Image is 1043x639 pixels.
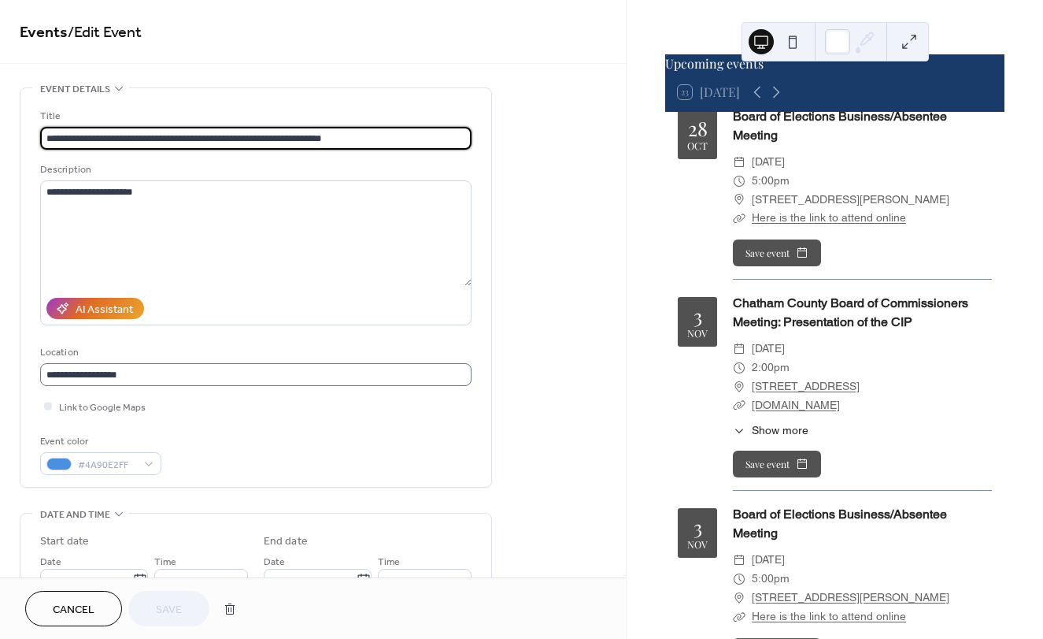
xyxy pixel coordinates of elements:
div: ​ [733,153,745,172]
a: Here is the link to attend online [752,610,906,622]
div: AI Assistant [76,302,133,318]
div: Description [40,162,468,178]
span: Link to Google Maps [59,399,146,416]
span: Date [264,554,285,570]
div: ​ [733,377,745,396]
span: #4A90E2FF [78,457,136,474]
a: Board of Elections Business/Absentee Meeting [733,109,947,143]
div: Title [40,108,468,124]
span: [DATE] [752,340,785,359]
button: ​Show more [733,422,808,439]
span: [DATE] [752,551,785,570]
div: End date [264,533,308,550]
div: ​ [733,607,745,626]
button: Save event [733,451,821,477]
span: 5:00pm [752,570,790,589]
div: ​ [733,551,745,570]
div: ​ [733,396,745,415]
span: 2:00pm [752,359,790,377]
div: ​ [733,359,745,377]
span: Event details [40,81,110,98]
div: Nov [687,329,708,339]
span: Time [154,554,176,570]
div: Nov [687,540,708,550]
div: ​ [733,191,745,210]
span: Show more [752,422,808,439]
div: Oct [687,141,708,151]
div: Event color [40,433,158,450]
div: Location [40,344,468,361]
div: Upcoming events [665,54,1004,73]
div: ​ [733,589,745,607]
span: Time [378,554,400,570]
a: [DOMAIN_NAME] [752,399,840,411]
button: Cancel [25,591,122,626]
a: Events [20,17,68,48]
div: 28 [688,118,708,138]
span: Cancel [53,602,94,619]
a: [STREET_ADDRESS][PERSON_NAME] [752,589,949,607]
a: Here is the link to attend online [752,211,906,224]
div: ​ [733,340,745,359]
div: Start date [40,533,89,550]
span: Date and time [40,507,110,523]
div: ​ [733,209,745,228]
span: [DATE] [752,153,785,172]
span: / Edit Event [68,17,142,48]
div: ​ [733,422,745,439]
span: Date [40,554,61,570]
a: Board of Elections Business/Absentee Meeting [733,507,947,541]
div: ​ [733,172,745,191]
button: AI Assistant [46,298,144,319]
a: Chatham County Board of Commissioners Meeting: Presentation of the CIP [733,295,968,329]
div: 3 [693,517,702,537]
div: 3 [693,306,702,325]
div: ​ [733,570,745,589]
button: Save event [733,240,821,266]
span: 5:00pm [752,172,790,191]
a: [STREET_ADDRESS] [752,377,860,396]
span: [STREET_ADDRESS][PERSON_NAME] [752,191,949,210]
